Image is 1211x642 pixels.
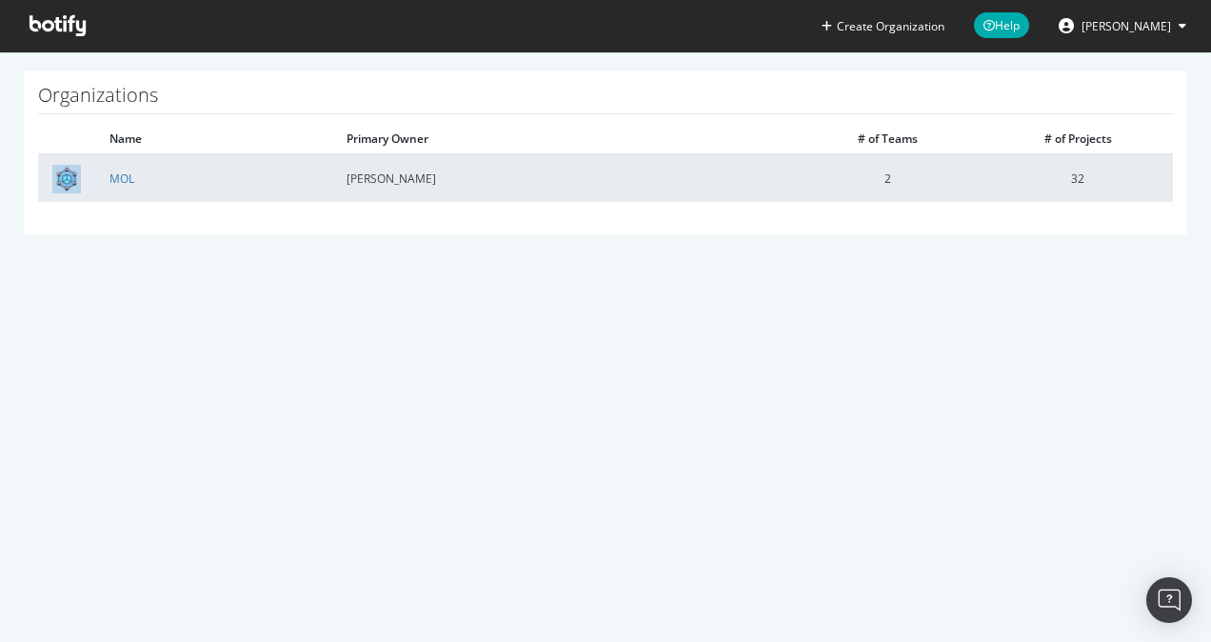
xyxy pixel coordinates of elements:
button: [PERSON_NAME] [1043,10,1201,41]
h1: Organizations [38,85,1173,114]
th: Primary Owner [332,124,792,154]
button: Create Organization [821,17,945,35]
span: Roberta Cimmino [1082,18,1171,34]
th: # of Teams [792,124,983,154]
td: [PERSON_NAME] [332,154,792,202]
a: MOL [109,171,134,187]
span: Help [974,12,1029,38]
td: 2 [792,154,983,202]
th: Name [95,124,332,154]
td: 32 [983,154,1173,202]
img: MOL [52,165,81,193]
div: Open Intercom Messenger [1146,577,1192,623]
th: # of Projects [983,124,1173,154]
